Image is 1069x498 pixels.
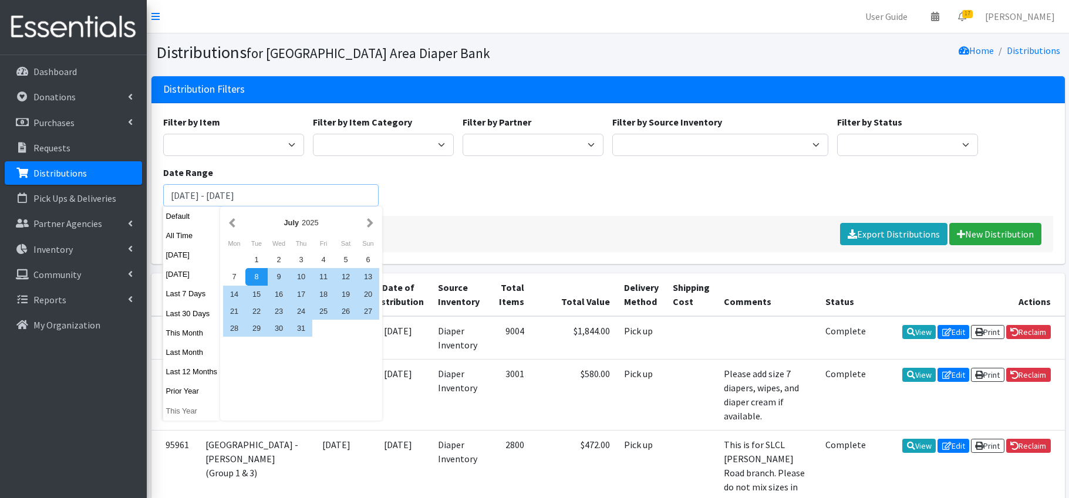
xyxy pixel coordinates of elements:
[268,286,290,303] div: 16
[163,382,221,399] button: Prior Year
[717,359,818,430] td: Please add size 7 diapers, wipes, and diaper cream if available.
[163,402,221,419] button: This Year
[5,8,142,47] img: HumanEssentials
[313,115,412,129] label: Filter by Item Category
[357,236,379,251] div: Sunday
[949,5,976,28] a: 17
[366,316,431,360] td: [DATE]
[33,91,76,103] p: Donations
[837,115,902,129] label: Filter by Status
[268,251,290,268] div: 2
[335,251,357,268] div: 5
[487,273,531,316] th: Total Items
[431,359,487,430] td: Diaper Inventory
[33,66,77,77] p: Dashboard
[1006,325,1051,339] a: Reclaim
[245,303,268,320] div: 22
[5,111,142,134] a: Purchases
[268,303,290,320] div: 23
[223,268,245,285] div: 7
[335,236,357,251] div: Saturday
[33,243,73,255] p: Inventory
[268,320,290,337] div: 30
[290,303,312,320] div: 24
[312,268,335,285] div: 11
[312,251,335,268] div: 4
[938,439,969,453] a: Edit
[1007,45,1060,56] a: Distributions
[612,115,722,129] label: Filter by Source Inventory
[245,320,268,337] div: 29
[245,251,268,268] div: 1
[5,313,142,337] a: My Organization
[312,303,335,320] div: 25
[335,268,357,285] div: 12
[357,286,379,303] div: 20
[163,184,379,206] input: January 1, 2011 - December 31, 2011
[33,319,100,331] p: My Organization
[163,165,213,179] label: Date Range
[223,286,245,303] div: 14
[962,10,973,18] span: 17
[617,359,666,430] td: Pick up
[487,316,531,360] td: 9004
[5,238,142,261] a: Inventory
[666,273,717,316] th: Shipping Cost
[223,236,245,251] div: Monday
[5,161,142,185] a: Distributions
[5,187,142,210] a: Pick Ups & Deliveries
[717,273,818,316] th: Comments
[938,325,969,339] a: Edit
[971,325,1004,339] a: Print
[290,268,312,285] div: 10
[163,285,221,302] button: Last 7 Days
[902,439,936,453] a: View
[531,316,617,360] td: $1,844.00
[873,273,1065,316] th: Actions
[163,246,221,263] button: [DATE]
[856,5,917,28] a: User Guide
[163,266,221,283] button: [DATE]
[33,192,116,204] p: Pick Ups & Deliveries
[163,227,221,244] button: All Time
[487,359,531,430] td: 3001
[971,368,1004,382] a: Print
[33,142,70,154] p: Requests
[959,45,994,56] a: Home
[33,117,75,128] p: Purchases
[163,115,220,129] label: Filter by Item
[151,359,198,430] td: 95861
[902,368,936,382] a: View
[335,303,357,320] div: 26
[357,303,379,320] div: 27
[163,208,221,225] button: Default
[431,273,487,316] th: Source Inventory
[617,316,666,360] td: Pick up
[163,363,221,380] button: Last 12 Months
[247,45,490,62] small: for [GEOGRAPHIC_DATA] Area Diaper Bank
[290,286,312,303] div: 17
[531,359,617,430] td: $580.00
[268,268,290,285] div: 9
[245,286,268,303] div: 15
[151,273,198,316] th: ID
[156,42,604,63] h1: Distributions
[5,212,142,235] a: Partner Agencies
[431,316,487,360] td: Diaper Inventory
[463,115,531,129] label: Filter by Partner
[357,268,379,285] div: 13
[366,359,431,430] td: [DATE]
[290,320,312,337] div: 31
[163,324,221,341] button: This Month
[5,85,142,109] a: Donations
[818,316,873,360] td: Complete
[290,236,312,251] div: Thursday
[335,286,357,303] div: 19
[5,136,142,160] a: Requests
[949,223,1041,245] a: New Distribution
[284,218,299,227] strong: July
[290,251,312,268] div: 3
[223,303,245,320] div: 21
[1006,439,1051,453] a: Reclaim
[1006,368,1051,382] a: Reclaim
